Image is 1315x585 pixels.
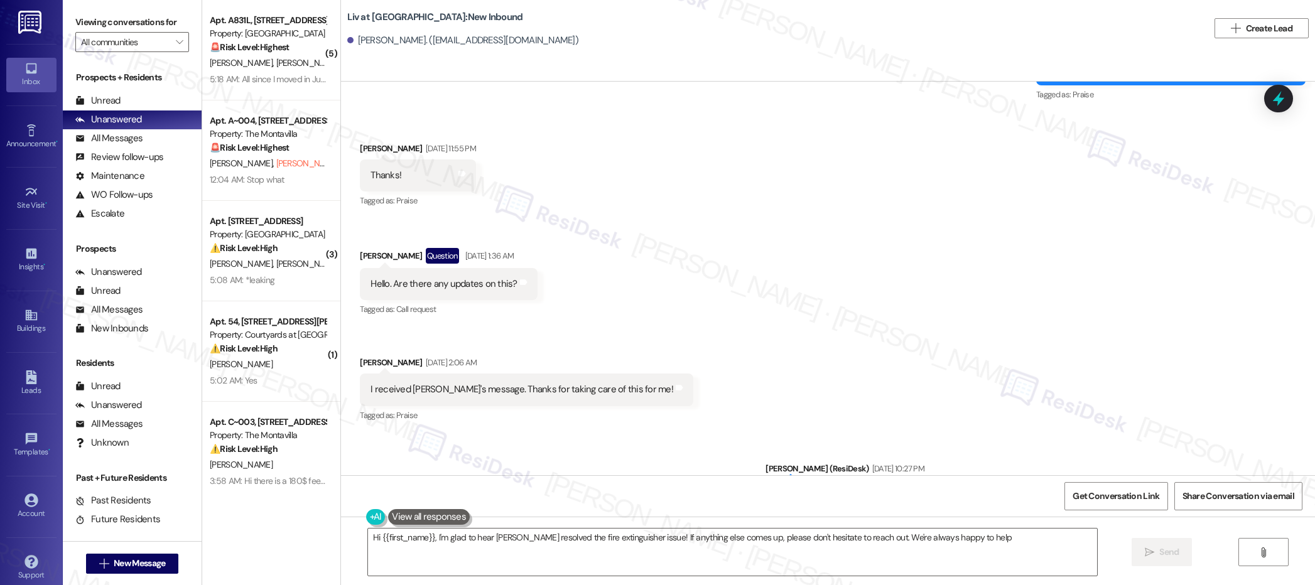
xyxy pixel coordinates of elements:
[75,188,153,201] div: WO Follow-ups
[766,462,1306,480] div: [PERSON_NAME] (ResiDesk)
[360,300,537,318] div: Tagged as:
[210,429,326,442] div: Property: The Montavilla
[210,375,257,386] div: 5:02 AM: Yes
[1132,538,1193,566] button: Send
[75,169,144,183] div: Maintenance
[210,343,278,354] strong: ⚠️ Risk Level: High
[210,142,290,153] strong: 🚨 Risk Level: Highest
[210,57,276,68] span: [PERSON_NAME]
[75,113,142,126] div: Unanswered
[75,132,143,145] div: All Messages
[86,554,179,574] button: New Message
[6,367,57,400] a: Leads
[360,406,693,424] div: Tagged as:
[210,358,273,370] span: [PERSON_NAME]
[6,243,57,277] a: Insights •
[45,199,47,208] span: •
[1246,22,1292,35] span: Create Lead
[176,37,183,47] i: 
[360,248,537,268] div: [PERSON_NAME]
[1036,85,1306,104] div: Tagged as:
[1073,89,1093,100] span: Praise
[360,191,476,210] div: Tagged as:
[75,494,151,507] div: Past Residents
[276,258,343,269] span: [PERSON_NAME]
[396,410,417,421] span: Praise
[18,11,44,34] img: ResiDesk Logo
[75,151,163,164] div: Review follow-ups
[360,356,693,373] div: [PERSON_NAME]
[210,475,659,486] div: 3:58 AM: Hi there is a 180$ fee saying there are damages but there is nothing saying what these d...
[75,94,121,107] div: Unread
[75,436,129,449] div: Unknown
[210,114,326,127] div: Apt. A~004, [STREET_ADDRESS]
[75,322,148,335] div: New Inbounds
[6,181,57,215] a: Site Visit •
[210,27,326,40] div: Property: [GEOGRAPHIC_DATA]
[210,459,273,470] span: [PERSON_NAME]
[423,142,476,155] div: [DATE] 11:55 PM
[210,14,326,27] div: Apt. A831L, [STREET_ADDRESS][PERSON_NAME]
[347,11,522,24] b: Liv at [GEOGRAPHIC_DATA]: New Inbound
[48,446,50,454] span: •
[81,32,169,52] input: All communities
[210,416,326,429] div: Apt. C~003, [STREET_ADDRESS]
[210,258,276,269] span: [PERSON_NAME]
[75,380,121,393] div: Unread
[75,303,143,316] div: All Messages
[210,215,326,228] div: Apt. [STREET_ADDRESS]
[1231,23,1240,33] i: 
[6,428,57,462] a: Templates •
[423,356,477,369] div: [DATE] 2:06 AM
[276,57,339,68] span: [PERSON_NAME]
[99,559,109,569] i: 
[368,529,1097,576] textarea: Hi {{first_name}}, I'm glad to hear [PERSON_NAME] resolved the fire extinguisher issue! If anythi...
[1174,482,1302,510] button: Share Conversation via email
[1215,18,1309,38] button: Create Lead
[347,34,578,47] div: [PERSON_NAME]. ([EMAIL_ADDRESS][DOMAIN_NAME])
[462,249,514,262] div: [DATE] 1:36 AM
[371,169,401,182] div: Thanks!
[6,551,57,585] a: Support
[1073,490,1159,503] span: Get Conversation Link
[210,174,284,185] div: 12:04 AM: Stop what
[371,277,517,291] div: Hello. Are there any updates on this?
[210,315,326,328] div: Apt. 54, [STREET_ADDRESS][PERSON_NAME]
[210,73,332,85] div: 5:18 AM: All since I moved in June.
[371,383,673,396] div: I received [PERSON_NAME]'s message. Thanks for taking care of this for me!
[6,490,57,523] a: Account
[396,304,436,314] span: Call request
[276,158,387,169] span: [PERSON_NAME] (Opted Out)
[114,557,165,570] span: New Message
[75,13,189,32] label: Viewing conversations for
[56,137,58,146] span: •
[75,284,121,298] div: Unread
[210,127,326,141] div: Property: The Montavilla
[360,142,476,159] div: [PERSON_NAME]
[210,242,278,254] strong: ⚠️ Risk Level: High
[869,462,924,475] div: [DATE] 10:27 PM
[1258,547,1268,557] i: 
[6,304,57,338] a: Buildings
[75,417,143,431] div: All Messages
[43,260,45,269] span: •
[1159,545,1179,559] span: Send
[396,195,417,206] span: Praise
[1145,547,1154,557] i: 
[210,158,276,169] span: [PERSON_NAME]
[210,41,290,53] strong: 🚨 Risk Level: Highest
[63,242,202,255] div: Prospects
[210,443,278,454] strong: ⚠️ Risk Level: High
[1064,482,1167,510] button: Get Conversation Link
[426,248,459,264] div: Question
[210,328,326,341] div: Property: Courtyards at [GEOGRAPHIC_DATA]
[1182,490,1294,503] span: Share Conversation via email
[75,266,142,279] div: Unanswered
[75,399,142,412] div: Unanswered
[63,357,202,370] div: Residents
[75,513,160,526] div: Future Residents
[6,58,57,92] a: Inbox
[63,71,202,84] div: Prospects + Residents
[210,274,274,286] div: 5:08 AM: *leaking
[210,228,326,241] div: Property: [GEOGRAPHIC_DATA]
